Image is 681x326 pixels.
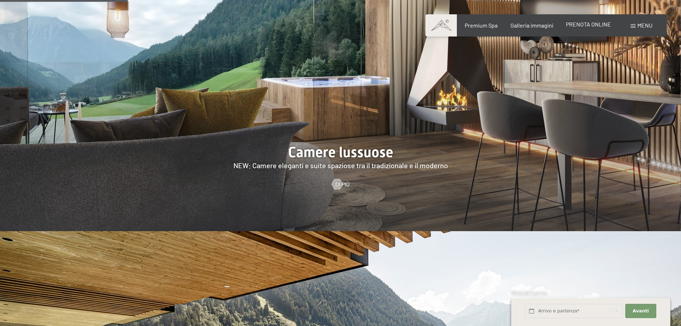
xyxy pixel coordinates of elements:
[510,22,553,29] a: Galleria immagini
[566,21,611,28] a: PRENOTA ONLINE
[332,180,350,188] a: Di più
[465,22,498,29] a: Premium Spa
[625,304,656,318] button: Avanti
[511,290,547,296] span: Richiesta express
[633,308,649,314] span: Avanti
[335,180,350,188] span: Di più
[637,22,652,29] span: Menu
